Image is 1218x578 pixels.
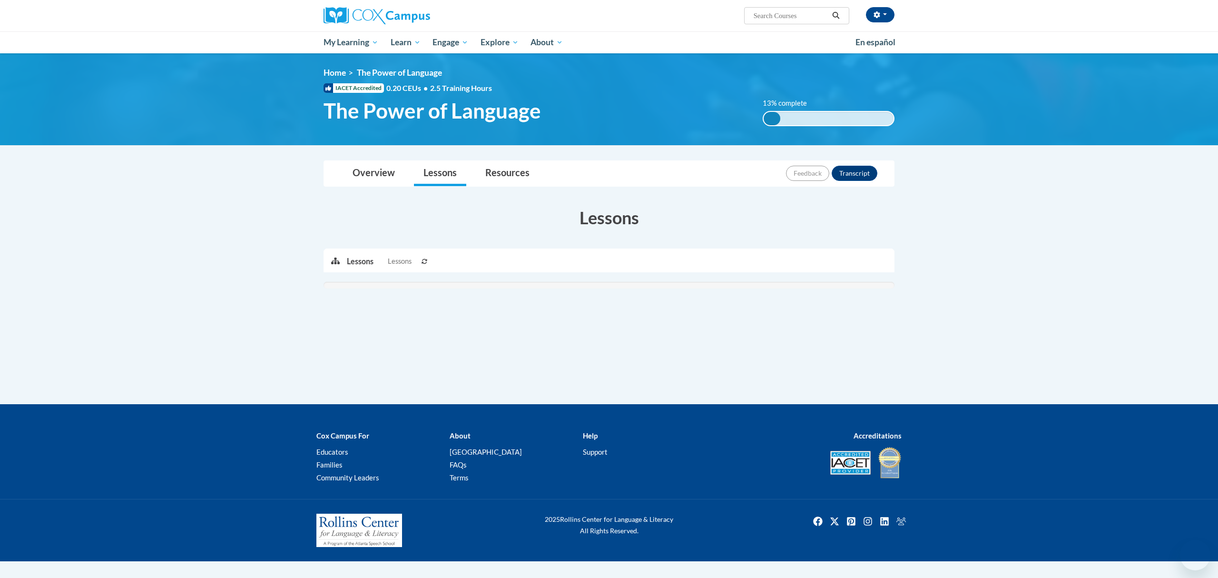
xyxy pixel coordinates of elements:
img: Rollins Center for Language & Literacy - A Program of the Atlanta Speech School [316,514,402,547]
img: Accredited IACET® Provider [830,451,871,475]
span: 2025 [545,515,560,523]
button: Feedback [786,166,829,181]
p: Lessons [347,256,373,267]
span: Lessons [388,256,412,267]
a: Lessons [414,161,466,186]
span: Learn [391,37,421,48]
span: My Learning [324,37,378,48]
a: Cox Campus [324,7,504,24]
a: En español [849,32,902,52]
b: Help [583,431,598,440]
a: Explore [474,31,525,53]
b: About [450,431,471,440]
a: Families [316,460,343,469]
input: Search Courses [753,10,829,21]
a: About [525,31,570,53]
img: Pinterest icon [844,514,859,529]
a: Terms [450,473,469,482]
a: Community Leaders [316,473,379,482]
span: 0.20 CEUs [386,83,430,93]
span: IACET Accredited [324,83,384,93]
iframe: Button to launch messaging window [1180,540,1210,570]
span: En español [855,37,895,47]
a: Resources [476,161,539,186]
span: • [423,83,428,92]
div: Rollins Center for Language & Literacy All Rights Reserved. [509,514,709,537]
a: Facebook Group [894,514,909,529]
a: My Learning [317,31,384,53]
a: Overview [343,161,404,186]
a: Twitter [827,514,842,529]
a: Linkedin [877,514,892,529]
label: 13% complete [763,98,817,109]
a: Educators [316,448,348,456]
a: Engage [426,31,474,53]
img: Cox Campus [324,7,430,24]
img: Twitter icon [827,514,842,529]
span: Engage [432,37,468,48]
img: IDA® Accredited [878,446,902,479]
a: Home [324,68,346,78]
div: Main menu [309,31,909,53]
b: Cox Campus For [316,431,369,440]
a: Learn [384,31,427,53]
span: 2.5 Training Hours [430,83,492,92]
a: FAQs [450,460,467,469]
span: The Power of Language [324,98,541,123]
b: Accreditations [854,431,902,440]
a: Facebook [810,514,825,529]
a: Instagram [860,514,875,529]
span: About [530,37,563,48]
a: Pinterest [844,514,859,529]
a: [GEOGRAPHIC_DATA] [450,448,522,456]
span: Explore [481,37,519,48]
img: Instagram icon [860,514,875,529]
div: 13% complete [764,112,781,125]
a: Support [583,448,608,456]
h3: Lessons [324,206,894,229]
img: Facebook group icon [894,514,909,529]
img: LinkedIn icon [877,514,892,529]
button: Search [829,10,843,21]
button: Account Settings [866,7,894,22]
img: Facebook icon [810,514,825,529]
button: Transcript [832,166,877,181]
span: The Power of Language [357,68,442,78]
